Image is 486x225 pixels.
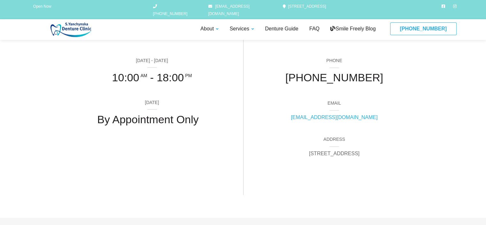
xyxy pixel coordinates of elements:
a: About [199,25,220,33]
span: pm [185,73,192,78]
div: Address [243,137,425,147]
div: 10:00 [112,72,147,83]
a: [EMAIL_ADDRESS][DOMAIN_NAME] [208,3,269,18]
img: S Yanchynska Denture Care Centre [30,22,115,37]
a: Services [228,25,256,33]
div: [DATE] - [DATE] [61,58,243,68]
span: am [141,73,147,78]
div: [STREET_ADDRESS] [243,150,425,157]
div: [PHONE_NUMBER] [285,71,383,84]
a: [EMAIL_ADDRESS][DOMAIN_NAME] [291,114,377,121]
a: [PHONE_NUMBER] [153,3,191,18]
a: FAQ [308,25,321,33]
div: - 18:00 [150,72,192,83]
a: [STREET_ADDRESS] [283,4,326,9]
div: [DATE] [61,100,243,109]
a: Smile Freely Blog [329,25,377,33]
div: Phone [243,58,425,68]
div: By Appointment Only [97,114,207,125]
div: Email [243,101,425,110]
a: Denture Guide [263,25,300,33]
a: [PHONE_NUMBER] [390,22,457,35]
span: Open Now [33,4,51,9]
